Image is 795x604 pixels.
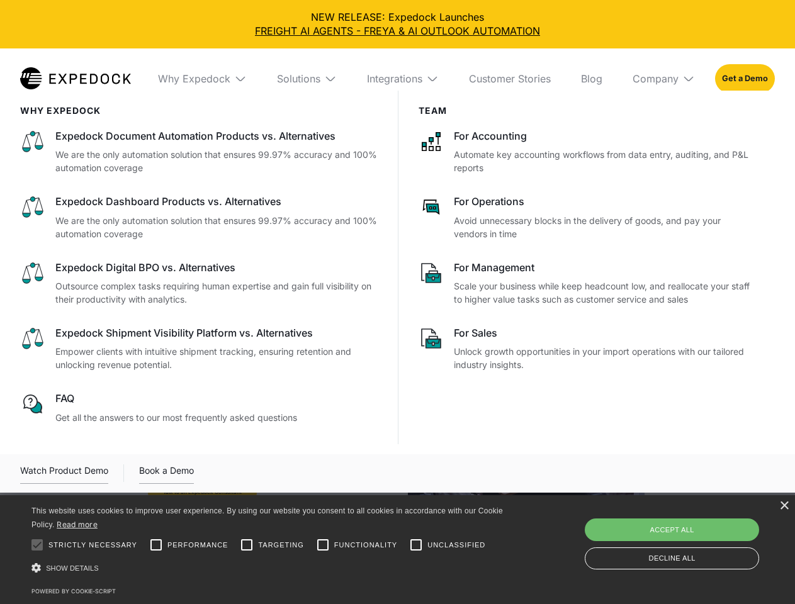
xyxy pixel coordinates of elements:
p: Scale your business while keep headcount low, and reallocate your staff to higher value tasks suc... [454,279,755,306]
span: Unclassified [427,540,485,551]
div: Why Expedock [148,48,257,109]
div: Expedock Dashboard Products vs. Alternatives [55,194,378,208]
a: Read more [57,520,98,529]
div: Solutions [277,72,320,85]
a: Expedock Document Automation Products vs. AlternativesWe are the only automation solution that en... [20,129,378,174]
p: Empower clients with intuitive shipment tracking, ensuring retention and unlocking revenue potent... [55,345,378,371]
a: FREIGHT AI AGENTS - FREYA & AI OUTLOOK AUTOMATION [10,24,785,38]
div: Team [419,106,755,116]
div: Expedock Document Automation Products vs. Alternatives [55,129,378,143]
div: FAQ [55,391,378,405]
div: Expedock Shipment Visibility Platform vs. Alternatives [55,326,378,340]
a: Blog [571,48,612,109]
a: open lightbox [20,463,108,484]
a: For OperationsAvoid unnecessary blocks in the delivery of goods, and pay your vendors in time [419,194,755,240]
a: Expedock Dashboard Products vs. AlternativesWe are the only automation solution that ensures 99.9... [20,194,378,240]
div: Integrations [357,48,449,109]
div: For Operations [454,194,755,208]
span: This website uses cookies to improve user experience. By using our website you consent to all coo... [31,506,503,530]
a: Customer Stories [459,48,561,109]
a: For SalesUnlock growth opportunities in your import operations with our tailored industry insights. [419,326,755,371]
a: Powered by cookie-script [31,588,116,595]
p: Outsource complex tasks requiring human expertise and gain full visibility on their productivity ... [55,279,378,306]
p: Avoid unnecessary blocks in the delivery of goods, and pay your vendors in time [454,214,755,240]
div: WHy Expedock [20,106,378,116]
div: For Management [454,260,755,274]
div: Company [623,48,705,109]
p: Automate key accounting workflows from data entry, auditing, and P&L reports [454,148,755,174]
div: Expedock Digital BPO vs. Alternatives [55,260,378,274]
p: We are the only automation solution that ensures 99.97% accuracy and 100% automation coverage [55,148,378,174]
a: Expedock Digital BPO vs. AlternativesOutsource complex tasks requiring human expertise and gain f... [20,260,378,306]
iframe: Chat Widget [585,468,795,604]
div: Company [633,72,679,85]
a: Expedock Shipment Visibility Platform vs. AlternativesEmpower clients with intuitive shipment tra... [20,326,378,371]
a: Book a Demo [139,463,194,484]
span: Performance [167,540,228,551]
a: For ManagementScale your business while keep headcount low, and reallocate your staff to higher v... [419,260,755,306]
div: Solutions [267,48,347,109]
span: Targeting [258,540,303,551]
p: We are the only automation solution that ensures 99.97% accuracy and 100% automation coverage [55,214,378,240]
span: Functionality [334,540,397,551]
span: Show details [46,564,99,572]
a: FAQGet all the answers to our most frequently asked questions [20,391,378,423]
div: Why Expedock [158,72,230,85]
p: Unlock growth opportunities in your import operations with our tailored industry insights. [454,345,755,371]
div: NEW RELEASE: Expedock Launches [10,10,785,38]
div: Integrations [367,72,422,85]
div: For Sales [454,326,755,340]
div: Watch Product Demo [20,463,108,484]
p: Get all the answers to our most frequently asked questions [55,411,378,424]
div: For Accounting [454,129,755,143]
a: Get a Demo [715,64,775,93]
div: Show details [31,559,507,577]
a: For AccountingAutomate key accounting workflows from data entry, auditing, and P&L reports [419,129,755,174]
span: Strictly necessary [48,540,137,551]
